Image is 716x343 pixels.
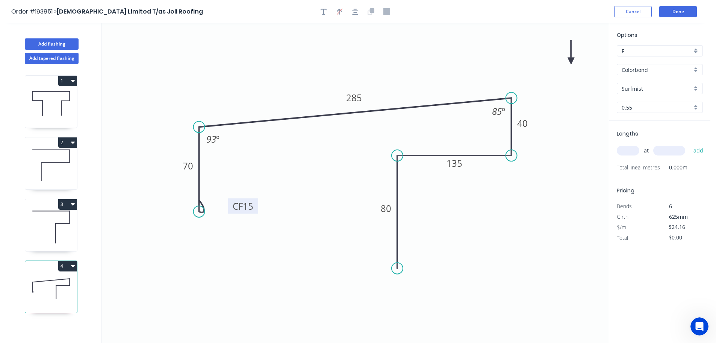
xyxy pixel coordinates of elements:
input: Thickness [622,104,692,111]
button: 2 [58,137,77,148]
button: 3 [58,199,77,210]
button: Add tapered flashing [25,53,79,64]
tspan: 85 [492,105,502,117]
span: Total [617,234,628,241]
span: at [644,145,649,156]
tspan: 80 [381,202,391,215]
tspan: CF [233,200,243,212]
tspan: 15 [243,200,253,212]
button: Cancel [614,6,652,17]
button: Done [659,6,697,17]
tspan: 135 [447,157,462,169]
button: 1 [58,76,77,86]
span: Total lineal metres [617,162,660,173]
tspan: 70 [183,160,193,172]
span: 625mm [669,213,688,220]
span: Bends [617,203,632,210]
button: Add flashing [25,38,79,50]
input: Price level [622,47,692,55]
tspan: º [502,105,505,117]
button: add [690,144,707,157]
iframe: Intercom live chat [690,317,708,335]
span: [DEMOGRAPHIC_DATA] Limited T/as Joii Roofing [57,7,203,16]
span: Lengths [617,130,638,137]
tspan: 40 [517,117,528,130]
svg: 0 [101,23,609,343]
span: Girth [617,213,628,220]
input: Colour [622,85,692,93]
tspan: º [216,133,219,145]
span: $/m [617,224,626,231]
tspan: 285 [346,91,362,104]
span: Pricing [617,187,634,194]
span: Order #193851 > [11,7,57,16]
input: Material [622,66,692,74]
span: 0.000m [660,162,687,173]
button: 4 [58,261,77,271]
span: Options [617,31,637,39]
span: 6 [669,203,672,210]
tspan: 93 [206,133,216,145]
